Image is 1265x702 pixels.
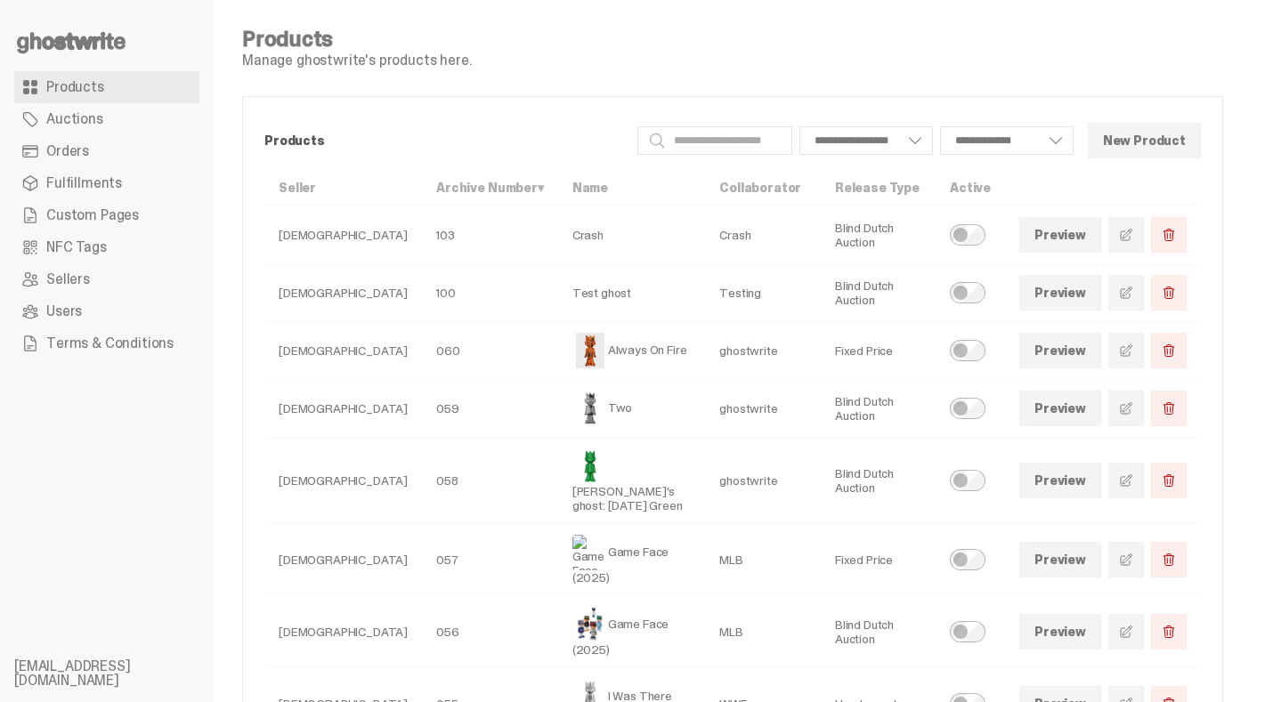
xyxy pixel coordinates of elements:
a: Active [950,180,991,196]
img: Game Face (2025) [572,535,608,570]
a: Preview [1019,333,1101,368]
td: [PERSON_NAME]'s ghost: [DATE] Green [558,438,706,524]
th: Name [558,170,706,206]
span: Sellers [46,272,90,286]
a: Preview [1019,614,1101,650]
td: Blind Dutch Auction [821,596,936,668]
img: Always On Fire [572,333,608,368]
span: Users [46,304,82,319]
button: Delete Product [1151,463,1187,498]
button: New Product [1088,123,1201,158]
td: 060 [422,322,558,380]
td: Fixed Price [821,322,936,380]
a: NFC Tags [14,231,199,263]
td: 103 [422,206,558,264]
span: Products [46,80,104,94]
img: Game Face (2025) [572,607,608,642]
td: [DEMOGRAPHIC_DATA] [264,206,422,264]
td: [DEMOGRAPHIC_DATA] [264,524,422,596]
button: Delete Product [1151,391,1187,426]
a: Terms & Conditions [14,327,199,359]
th: Collaborator [705,170,821,206]
td: [DEMOGRAPHIC_DATA] [264,438,422,524]
img: Schrödinger's ghost: Sunday Green [572,448,608,484]
a: Custom Pages [14,199,199,231]
a: Preview [1019,217,1101,253]
td: [DEMOGRAPHIC_DATA] [264,264,422,322]
span: Fulfillments [46,176,122,190]
button: Delete Product [1151,614,1187,650]
td: Game Face (2025) [558,596,706,668]
a: Products [14,71,199,103]
a: Preview [1019,542,1101,577]
span: Terms & Conditions [46,336,174,351]
td: 057 [422,524,558,596]
td: Testing [705,264,821,322]
a: Archive Number▾ [436,180,544,196]
td: Blind Dutch Auction [821,380,936,438]
a: Orders [14,135,199,167]
h4: Products [242,28,472,50]
button: Delete Product [1151,217,1187,253]
a: Users [14,295,199,327]
span: NFC Tags [46,240,107,254]
td: ghostwrite [705,438,821,524]
td: ghostwrite [705,380,821,438]
button: Delete Product [1151,275,1187,311]
p: Products [264,134,623,147]
td: [DEMOGRAPHIC_DATA] [264,380,422,438]
th: Release Type [821,170,936,206]
span: ▾ [538,180,544,196]
td: Crash [558,206,706,264]
td: ghostwrite [705,322,821,380]
td: 056 [422,596,558,668]
p: Manage ghostwrite's products here. [242,53,472,68]
li: [EMAIL_ADDRESS][DOMAIN_NAME] [14,659,228,688]
td: 100 [422,264,558,322]
a: Auctions [14,103,199,135]
td: Game Face (2025) [558,524,706,596]
a: Preview [1019,275,1101,311]
span: Auctions [46,112,103,126]
td: Test ghost [558,264,706,322]
td: Blind Dutch Auction [821,438,936,524]
span: Custom Pages [46,208,139,222]
td: Crash [705,206,821,264]
td: MLB [705,524,821,596]
td: [DEMOGRAPHIC_DATA] [264,596,422,668]
span: Orders [46,144,89,158]
a: Sellers [14,263,199,295]
td: Blind Dutch Auction [821,206,936,264]
td: Blind Dutch Auction [821,264,936,322]
img: Two [572,391,608,426]
td: [DEMOGRAPHIC_DATA] [264,322,422,380]
button: Delete Product [1151,333,1187,368]
a: Preview [1019,391,1101,426]
th: Seller [264,170,422,206]
td: 058 [422,438,558,524]
td: Always On Fire [558,322,706,380]
td: Fixed Price [821,524,936,596]
a: Fulfillments [14,167,199,199]
td: MLB [705,596,821,668]
td: 059 [422,380,558,438]
a: Preview [1019,463,1101,498]
td: Two [558,380,706,438]
button: Delete Product [1151,542,1187,577]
